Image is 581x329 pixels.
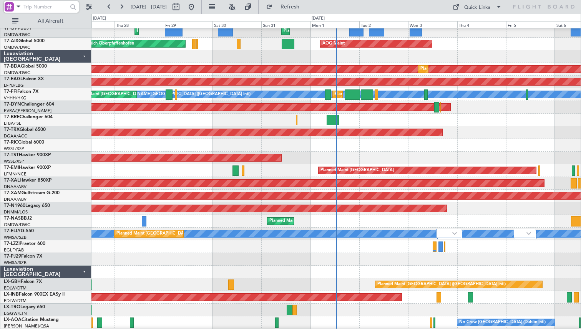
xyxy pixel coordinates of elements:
[4,311,27,316] a: EGGW/LTN
[4,64,47,69] a: T7-BDAGlobal 5000
[4,323,49,329] a: [PERSON_NAME]/QSA
[377,279,506,290] div: Planned Maint [GEOGRAPHIC_DATA] ([GEOGRAPHIC_DATA] Intl)
[4,83,24,88] a: LFPB/LBG
[4,216,21,221] span: T7-NAS
[4,165,19,170] span: T7-EMI
[4,229,21,233] span: T7-ELLY
[4,77,23,81] span: T7-EAGL
[4,241,20,246] span: T7-LZZI
[4,153,51,157] a: T7-TSTHawker 900XP
[4,279,21,284] span: LX-GBH
[4,317,59,322] a: LX-AOACitation Mustang
[4,235,27,240] a: WMSA/SZB
[93,15,106,22] div: [DATE]
[464,4,490,12] div: Quick Links
[4,317,22,322] span: LX-AOA
[4,140,44,145] a: T7-RICGlobal 6000
[408,21,457,28] div: Wed 3
[4,39,18,43] span: T7-AIX
[4,197,27,202] a: DNAA/ABV
[4,292,19,297] span: LX-INB
[4,140,18,145] span: T7-RIC
[20,18,81,24] span: All Aircraft
[4,95,27,101] a: VHHH/HKG
[4,121,21,126] a: LTBA/ISL
[4,241,45,246] a: T7-LZZIPraetor 600
[4,45,30,50] a: OMDW/DWC
[4,203,25,208] span: T7-N1960
[284,25,359,37] div: Planned Maint Dubai (Al Maktoum Intl)
[212,21,261,28] div: Sat 30
[4,153,19,157] span: T7-TST
[335,89,463,100] div: Planned Maint [GEOGRAPHIC_DATA] ([GEOGRAPHIC_DATA] Intl)
[116,89,251,100] div: [PERSON_NAME][GEOGRAPHIC_DATA] ([GEOGRAPHIC_DATA] Intl)
[23,1,68,13] input: Trip Number
[4,305,45,309] a: LX-TROLegacy 650
[359,21,408,28] div: Tue 2
[452,232,457,235] img: arrow-gray.svg
[116,228,295,240] div: Planned Maint [GEOGRAPHIC_DATA] (Sultan [PERSON_NAME] [PERSON_NAME] - Subang)
[4,64,21,69] span: T7-BDA
[4,178,20,183] span: T7-XAL
[4,260,27,266] a: WMSA/SZB
[4,171,27,177] a: LFMN/NCE
[4,254,21,259] span: T7-PJ29
[4,32,30,38] a: OMDW/DWC
[4,285,27,291] a: EDLW/DTM
[164,21,212,28] div: Fri 29
[4,159,24,164] a: WSSL/XSP
[49,38,134,50] div: Unplanned Maint Munich Oberpfaffenhofen
[274,4,306,10] span: Refresh
[4,247,24,253] a: EGLF/FAB
[4,102,21,107] span: T7-DYN
[526,232,531,235] img: arrow-gray.svg
[4,279,42,284] a: LX-GBHFalcon 7X
[4,165,51,170] a: T7-EMIHawker 900XP
[137,25,212,37] div: Planned Maint Dubai (Al Maktoum Intl)
[4,146,24,152] a: WSSL/XSP
[4,305,20,309] span: LX-TRO
[4,298,27,304] a: EDLW/DTM
[457,21,506,28] div: Thu 4
[4,26,20,31] span: VP-BVV
[4,102,54,107] a: T7-DYNChallenger 604
[4,254,42,259] a: T7-PJ29Falcon 7X
[420,63,496,75] div: Planned Maint Dubai (Al Maktoum Intl)
[4,26,32,31] a: VP-BVVBBJ1
[459,317,546,328] div: No Crew [GEOGRAPHIC_DATA] (Dublin Intl)
[71,89,200,100] div: Planned Maint [GEOGRAPHIC_DATA] ([GEOGRAPHIC_DATA] Intl)
[262,1,309,13] button: Refresh
[4,209,28,215] a: DNMM/LOS
[4,127,20,132] span: T7-TRX
[320,165,394,176] div: Planned Maint [GEOGRAPHIC_DATA]
[4,292,65,297] a: LX-INBFalcon 900EX EASy II
[4,133,27,139] a: DGAA/ACC
[506,21,555,28] div: Fri 5
[312,15,325,22] div: [DATE]
[4,115,20,119] span: T7-BRE
[4,184,27,190] a: DNAA/ABV
[4,222,30,228] a: OMDW/DWC
[4,39,45,43] a: T7-AIXGlobal 5000
[4,77,44,81] a: T7-EAGLFalcon 8X
[4,127,46,132] a: T7-TRXGlobal 6500
[449,1,506,13] button: Quick Links
[4,191,22,195] span: T7-XAM
[4,191,60,195] a: T7-XAMGulfstream G-200
[8,15,83,27] button: All Aircraft
[4,89,17,94] span: T7-FFI
[4,203,50,208] a: T7-N1960Legacy 650
[131,3,167,10] span: [DATE] - [DATE]
[4,216,32,221] a: T7-NASBBJ2
[115,21,163,28] div: Thu 28
[4,229,34,233] a: T7-ELLYG-550
[269,215,356,227] div: Planned Maint Abuja ([PERSON_NAME] Intl)
[4,89,38,94] a: T7-FFIFalcon 7X
[4,115,53,119] a: T7-BREChallenger 604
[322,38,345,50] div: AOG Maint
[4,178,51,183] a: T7-XALHawker 850XP
[4,70,30,76] a: OMDW/DWC
[4,108,51,114] a: EVRA/[PERSON_NAME]
[310,21,359,28] div: Mon 1
[261,21,310,28] div: Sun 31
